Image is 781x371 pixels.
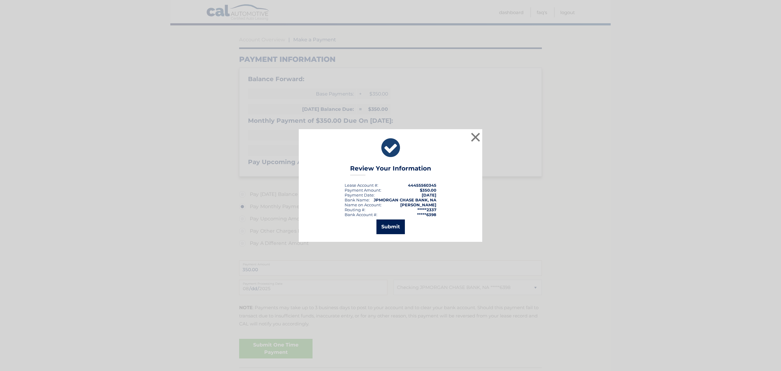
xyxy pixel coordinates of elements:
[345,197,370,202] div: Bank Name:
[374,197,436,202] strong: JPMORGAN CHASE BANK, NA
[345,188,381,193] div: Payment Amount:
[345,193,375,197] div: :
[345,202,382,207] div: Name on Account:
[345,183,378,188] div: Lease Account #:
[376,219,405,234] button: Submit
[408,183,436,188] strong: 44455560345
[469,131,482,143] button: ×
[422,193,436,197] span: [DATE]
[345,193,374,197] span: Payment Date
[420,188,436,193] span: $350.00
[345,212,377,217] div: Bank Account #:
[400,202,436,207] strong: [PERSON_NAME]
[345,207,365,212] div: Routing #:
[350,165,431,175] h3: Review Your Information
